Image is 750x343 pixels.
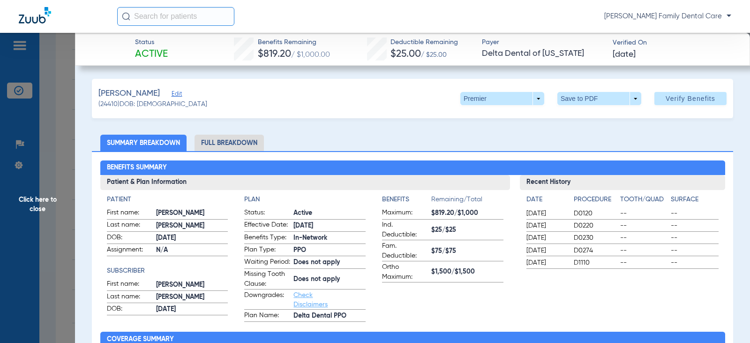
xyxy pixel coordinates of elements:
[666,95,715,102] span: Verify Benefits
[520,175,725,190] h3: Recent History
[107,245,153,256] span: Assignment:
[107,292,153,303] span: Last name:
[526,233,566,243] span: [DATE]
[604,12,731,21] span: [PERSON_NAME] Family Dental Care
[574,195,616,208] app-breakdown-title: Procedure
[244,311,290,322] span: Plan Name:
[574,221,616,230] span: D0220
[526,195,566,205] h4: Date
[431,195,503,208] span: Remaining/Total
[557,92,641,105] button: Save to PDF
[390,38,458,47] span: Deductible Remaining
[431,267,503,277] span: $1,500/$1,500
[135,38,168,47] span: Status
[156,245,228,255] span: N/A
[172,91,180,99] span: Edit
[244,195,366,205] h4: Plan
[122,12,130,21] img: Search Icon
[671,246,718,255] span: --
[671,209,718,218] span: --
[382,195,431,208] app-breakdown-title: Benefits
[100,160,725,175] h2: Benefits Summary
[526,258,566,267] span: [DATE]
[671,195,718,208] app-breakdown-title: Surface
[654,92,727,105] button: Verify Benefits
[156,305,228,314] span: [DATE]
[431,246,503,256] span: $75/$75
[382,195,431,205] h4: Benefits
[574,233,616,243] span: D0230
[293,274,366,284] span: Does not apply
[671,258,718,267] span: --
[574,246,616,255] span: D0274
[574,258,616,267] span: D1110
[293,245,366,255] span: PPO
[156,221,228,231] span: [PERSON_NAME]
[117,7,234,26] input: Search for patients
[98,88,160,99] span: [PERSON_NAME]
[482,38,604,47] span: Payer
[390,49,421,59] span: $25.00
[671,233,718,243] span: --
[156,208,228,218] span: [PERSON_NAME]
[574,209,616,218] span: D0120
[244,269,290,289] span: Missing Tooth Clause:
[574,195,616,205] h4: Procedure
[258,38,330,47] span: Benefits Remaining
[613,38,735,48] span: Verified On
[258,49,291,59] span: $819.20
[526,246,566,255] span: [DATE]
[671,221,718,230] span: --
[620,233,667,243] span: --
[382,208,428,219] span: Maximum:
[156,292,228,302] span: [PERSON_NAME]
[526,221,566,230] span: [DATE]
[107,279,153,290] span: First name:
[98,99,207,109] span: (24410) DOB: [DEMOGRAPHIC_DATA]
[107,195,228,205] h4: Patient
[431,225,503,235] span: $25/$25
[107,266,228,276] h4: Subscriber
[526,209,566,218] span: [DATE]
[244,233,290,244] span: Benefits Type:
[482,48,604,60] span: Delta Dental of [US_STATE]
[620,221,667,230] span: --
[526,195,566,208] app-breakdown-title: Date
[244,245,290,256] span: Plan Type:
[293,233,366,243] span: In-Network
[19,7,51,23] img: Zuub Logo
[421,52,447,58] span: / $25.00
[195,135,264,151] li: Full Breakdown
[156,280,228,290] span: [PERSON_NAME]
[293,221,366,231] span: [DATE]
[620,195,667,205] h4: Tooth/Quad
[107,233,153,244] span: DOB:
[293,208,366,218] span: Active
[293,292,328,308] a: Check Disclaimers
[382,241,428,261] span: Fam. Deductible:
[671,195,718,205] h4: Surface
[244,220,290,231] span: Effective Date:
[291,51,330,59] span: / $1,000.00
[100,135,187,151] li: Summary Breakdown
[135,48,168,61] span: Active
[107,304,153,315] span: DOB:
[620,258,667,267] span: --
[382,220,428,240] span: Ind. Deductible:
[431,208,503,218] span: $819.20/$1,000
[613,49,636,61] span: [DATE]
[460,92,544,105] button: Premier
[244,208,290,219] span: Status:
[382,262,428,282] span: Ortho Maximum:
[100,175,510,190] h3: Patient & Plan Information
[620,246,667,255] span: --
[620,209,667,218] span: --
[244,290,290,309] span: Downgrades:
[244,257,290,268] span: Waiting Period:
[620,195,667,208] app-breakdown-title: Tooth/Quad
[156,233,228,243] span: [DATE]
[293,258,366,267] span: Does not apply
[107,220,153,231] span: Last name:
